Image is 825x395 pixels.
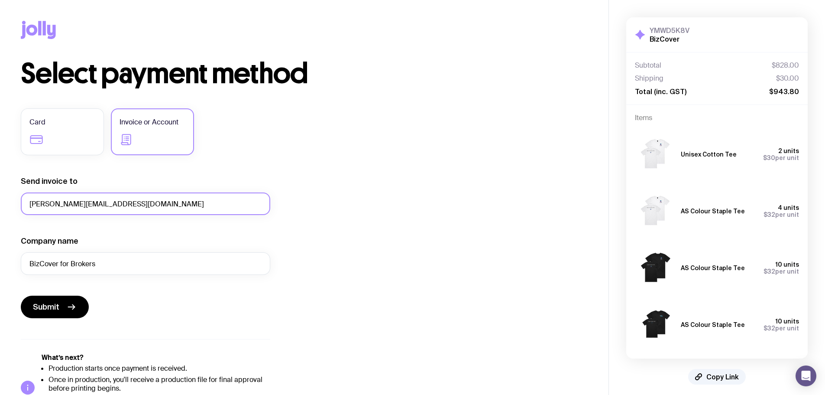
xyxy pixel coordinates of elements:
[42,353,270,362] h5: What’s next?
[21,193,270,215] input: accounts@company.com
[635,61,661,70] span: Subtotal
[772,61,799,70] span: $828.00
[681,321,745,328] h3: AS Colour Staple Tee
[776,261,799,268] span: 10 units
[21,236,78,246] label: Company name
[764,325,775,332] span: $32
[769,87,799,96] span: $943.80
[650,26,689,35] h3: YMWD5K8V
[635,74,663,83] span: Shipping
[29,117,45,127] span: Card
[681,151,737,158] h3: Unisex Cotton Tee
[21,176,78,186] label: Send invoice to
[21,252,270,275] input: Your company name
[796,366,816,386] div: Open Intercom Messenger
[681,264,745,271] h3: AS Colour Staple Tee
[21,60,588,88] h1: Select payment method
[763,154,799,161] span: per unit
[764,325,799,332] span: per unit
[635,114,799,122] h4: Items
[776,318,799,325] span: 10 units
[776,74,799,83] span: $30.00
[764,211,799,218] span: per unit
[764,268,799,275] span: per unit
[778,147,799,154] span: 2 units
[635,87,686,96] span: Total (inc. GST)
[706,372,739,381] span: Copy Link
[33,302,59,312] span: Submit
[49,375,270,393] li: Once in production, you'll receive a production file for final approval before printing begins.
[688,369,746,385] button: Copy Link
[764,268,775,275] span: $32
[763,154,775,161] span: $30
[650,35,689,43] h2: BizCover
[778,204,799,211] span: 4 units
[120,117,178,127] span: Invoice or Account
[764,211,775,218] span: $32
[681,208,745,215] h3: AS Colour Staple Tee
[21,296,89,318] button: Submit
[49,364,270,373] li: Production starts once payment is received.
